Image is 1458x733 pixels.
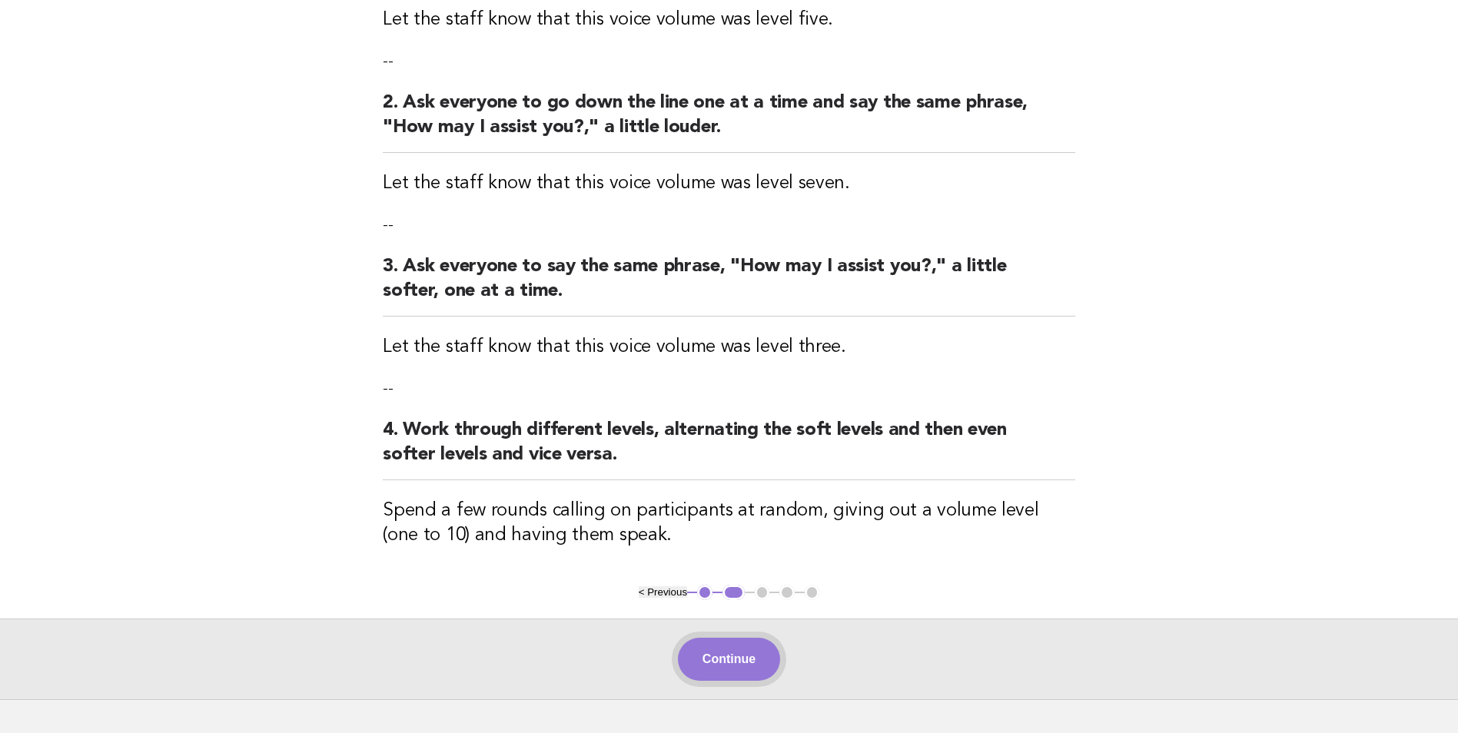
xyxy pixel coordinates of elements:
[722,585,745,600] button: 2
[383,214,1075,236] p: --
[383,91,1075,153] h2: 2. Ask everyone to go down the line one at a time and say the same phrase, "How may I assist you?...
[383,335,1075,360] h3: Let the staff know that this voice volume was level three.
[383,378,1075,400] p: --
[383,499,1075,548] h3: Spend a few rounds calling on participants at random, giving out a volume level (one to 10) and h...
[383,254,1075,317] h2: 3. Ask everyone to say the same phrase, "How may I assist you?," a little softer, one at a time.
[383,171,1075,196] h3: Let the staff know that this voice volume was level seven.
[678,638,780,681] button: Continue
[639,586,687,598] button: < Previous
[383,51,1075,72] p: --
[697,585,712,600] button: 1
[383,8,1075,32] h3: Let the staff know that this voice volume was level five.
[383,418,1075,480] h2: 4. Work through different levels, alternating the soft levels and then even softer levels and vic...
